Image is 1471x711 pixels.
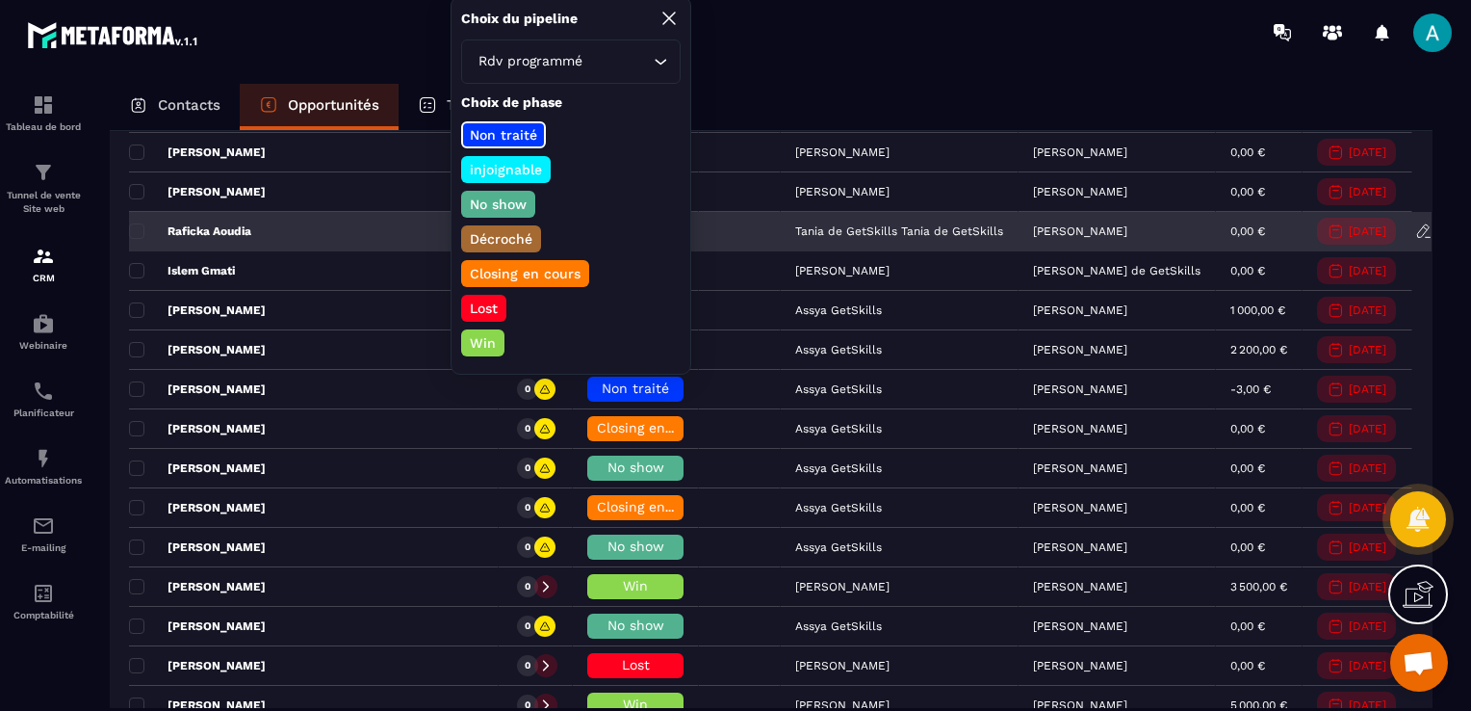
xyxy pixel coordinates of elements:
[129,342,266,357] p: [PERSON_NAME]
[525,580,530,593] p: 0
[1230,461,1265,475] p: 0,00 €
[5,408,82,418] p: Planificateur
[1349,461,1386,475] p: [DATE]
[1033,461,1127,475] p: [PERSON_NAME]
[129,500,266,515] p: [PERSON_NAME]
[129,461,266,476] p: [PERSON_NAME]
[5,567,82,635] a: accountantaccountantComptabilité
[129,658,266,673] p: [PERSON_NAME]
[597,499,707,514] span: Closing en cours
[1230,303,1285,317] p: 1 000,00 €
[602,381,669,396] span: Non traité
[1230,580,1287,593] p: 3 500,00 €
[525,619,530,633] p: 0
[1349,422,1386,435] p: [DATE]
[129,303,266,318] p: [PERSON_NAME]
[129,382,266,397] p: [PERSON_NAME]
[525,501,530,514] p: 0
[474,51,586,72] span: Rdv programmé
[1033,540,1127,554] p: [PERSON_NAME]
[1230,501,1265,514] p: 0,00 €
[1349,303,1386,317] p: [DATE]
[447,96,496,114] p: Tâches
[1349,619,1386,633] p: [DATE]
[1033,580,1127,593] p: [PERSON_NAME]
[1349,264,1386,277] p: [DATE]
[1230,659,1265,672] p: 0,00 €
[5,340,82,351] p: Webinaire
[129,184,266,199] p: [PERSON_NAME]
[32,514,55,538] img: email
[399,84,515,130] a: Tâches
[5,121,82,132] p: Tableau de bord
[1230,619,1265,633] p: 0,00 €
[129,263,235,278] p: Islem Gmati
[1033,343,1127,356] p: [PERSON_NAME]
[461,10,578,28] p: Choix du pipeline
[1033,659,1127,672] p: [PERSON_NAME]
[1033,185,1127,198] p: [PERSON_NAME]
[461,93,681,112] p: Choix de phase
[1349,540,1386,554] p: [DATE]
[129,421,266,436] p: [PERSON_NAME]
[110,84,240,130] a: Contacts
[525,382,530,396] p: 0
[1349,185,1386,198] p: [DATE]
[1033,145,1127,159] p: [PERSON_NAME]
[525,461,530,475] p: 0
[5,79,82,146] a: formationformationTableau de bord
[32,447,55,470] img: automations
[1230,185,1265,198] p: 0,00 €
[32,93,55,117] img: formation
[461,39,681,84] div: Search for option
[5,365,82,433] a: schedulerschedulerPlanificateur
[5,230,82,298] a: formationformationCRM
[27,17,200,52] img: logo
[5,542,82,553] p: E-mailing
[129,540,266,555] p: [PERSON_NAME]
[5,273,82,283] p: CRM
[1230,264,1265,277] p: 0,00 €
[623,578,648,593] span: Win
[5,189,82,216] p: Tunnel de vente Site web
[1349,501,1386,514] p: [DATE]
[1033,303,1127,317] p: [PERSON_NAME]
[129,224,251,239] p: Raficka Aoudia
[1349,580,1386,593] p: [DATE]
[32,161,55,184] img: formation
[1033,224,1127,238] p: [PERSON_NAME]
[586,51,649,72] input: Search for option
[467,333,499,353] p: Win
[158,96,220,114] p: Contacts
[525,422,530,435] p: 0
[622,657,650,672] span: Lost
[1349,224,1386,238] p: [DATE]
[5,146,82,230] a: formationformationTunnel de vente Site web
[1349,659,1386,672] p: [DATE]
[5,433,82,500] a: automationsautomationsAutomatisations
[32,582,55,605] img: accountant
[467,264,583,283] p: Closing en cours
[1390,634,1448,692] div: Ouvrir le chat
[607,618,664,633] span: No show
[1230,343,1287,356] p: 2 200,00 €
[1033,264,1200,277] p: [PERSON_NAME] de GetSkills
[129,619,266,634] p: [PERSON_NAME]
[525,540,530,554] p: 0
[32,380,55,403] img: scheduler
[607,539,664,554] span: No show
[467,195,529,214] p: No show
[607,460,664,475] span: No show
[1033,501,1127,514] p: [PERSON_NAME]
[1230,540,1265,554] p: 0,00 €
[1033,382,1127,396] p: [PERSON_NAME]
[1230,224,1265,238] p: 0,00 €
[525,659,530,672] p: 0
[1349,343,1386,356] p: [DATE]
[5,298,82,365] a: automationsautomationsWebinaire
[1033,619,1127,633] p: [PERSON_NAME]
[467,160,545,179] p: injoignable
[240,84,399,130] a: Opportunités
[288,96,379,114] p: Opportunités
[5,500,82,567] a: emailemailE-mailing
